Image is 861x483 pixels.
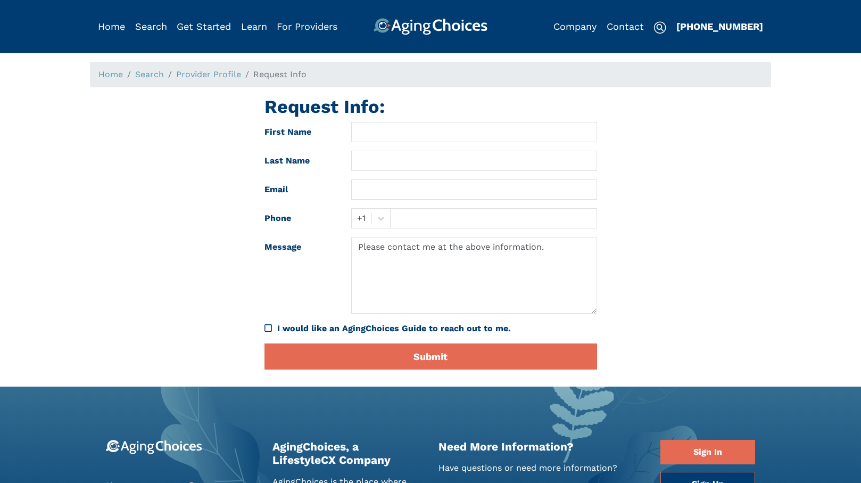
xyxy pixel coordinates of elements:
[264,322,597,335] div: I would like an AgingChoices Guide to reach out to me.
[90,62,771,87] nav: breadcrumb
[135,21,167,32] a: Search
[676,21,763,32] a: [PHONE_NUMBER]
[98,69,123,79] a: Home
[135,69,164,79] a: Search
[241,21,267,32] a: Learn
[277,21,337,32] a: For Providers
[553,21,597,32] a: Company
[272,440,423,466] h2: AgingChoices, a LifestyleCX Company
[176,69,241,79] a: Provider Profile
[653,21,666,34] img: search-icon.svg
[256,151,344,171] label: Last Name
[374,18,487,35] img: AgingChoices
[177,21,231,32] a: Get Started
[277,322,597,335] div: I would like an AgingChoices Guide to reach out to me.
[607,21,644,32] a: Contact
[256,179,344,200] label: Email
[256,122,344,142] label: First Name
[106,440,202,454] img: 9-logo.svg
[660,440,755,464] a: Sign In
[264,343,597,370] button: Submit
[438,462,644,474] p: Have questions or need more information?
[253,69,307,79] span: Request Info
[264,96,597,118] h1: Request Info:
[135,18,167,35] div: Popover trigger
[256,208,344,228] label: Phone
[438,440,644,453] h2: Need More Information?
[98,21,125,32] a: Home
[256,237,344,314] label: Message
[351,237,597,314] textarea: Please contact me at the above information.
